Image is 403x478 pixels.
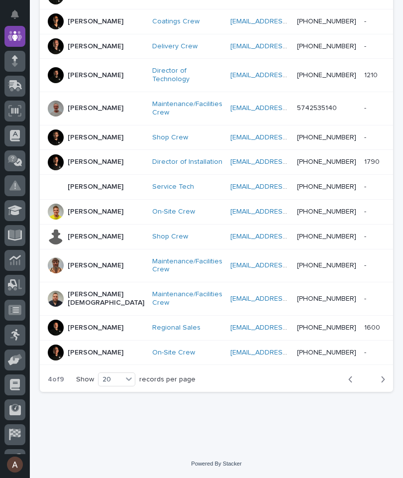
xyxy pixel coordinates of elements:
[4,4,25,25] button: Notifications
[68,324,123,332] p: [PERSON_NAME]
[364,69,380,80] p: 1210
[297,208,356,215] a: [PHONE_NUMBER]
[230,18,343,25] a: [EMAIL_ADDRESS][DOMAIN_NAME]
[191,461,241,467] a: Powered By Stacker
[68,349,123,357] p: [PERSON_NAME]
[68,261,123,270] p: [PERSON_NAME]
[364,102,368,113] p: -
[297,105,337,112] a: 5742535140
[152,233,188,241] a: Shop Crew
[364,131,368,142] p: -
[68,208,123,216] p: [PERSON_NAME]
[68,17,123,26] p: [PERSON_NAME]
[230,72,343,79] a: [EMAIL_ADDRESS][DOMAIN_NAME]
[367,375,393,384] button: Next
[230,43,343,50] a: [EMAIL_ADDRESS][DOMAIN_NAME]
[230,295,343,302] a: [EMAIL_ADDRESS][DOMAIN_NAME]
[152,158,222,166] a: Director of Installation
[297,72,356,79] a: [PHONE_NUMBER]
[364,322,382,332] p: 1600
[230,349,343,356] a: [EMAIL_ADDRESS][DOMAIN_NAME]
[230,324,343,331] a: [EMAIL_ADDRESS][DOMAIN_NAME]
[230,105,343,112] a: [EMAIL_ADDRESS][DOMAIN_NAME]
[68,71,123,80] p: [PERSON_NAME]
[152,349,195,357] a: On-Site Crew
[152,133,188,142] a: Shop Crew
[152,67,222,84] a: Director of Technology
[230,208,343,215] a: [EMAIL_ADDRESS][DOMAIN_NAME]
[152,42,198,51] a: Delivery Crew
[230,158,343,165] a: [EMAIL_ADDRESS][DOMAIN_NAME]
[68,290,144,307] p: [PERSON_NAME][DEMOGRAPHIC_DATA]
[12,10,25,26] div: Notifications
[364,40,368,51] p: -
[152,257,222,274] a: Maintenance/Facilities Crew
[68,104,123,113] p: [PERSON_NAME]
[152,100,222,117] a: Maintenance/Facilities Crew
[297,262,356,269] a: [PHONE_NUMBER]
[68,42,123,51] p: [PERSON_NAME]
[152,324,201,332] a: Regional Sales
[68,133,123,142] p: [PERSON_NAME]
[68,233,123,241] p: [PERSON_NAME]
[364,259,368,270] p: -
[152,208,195,216] a: On-Site Crew
[364,206,368,216] p: -
[297,324,356,331] a: [PHONE_NUMBER]
[297,158,356,165] a: [PHONE_NUMBER]
[297,295,356,302] a: [PHONE_NUMBER]
[297,233,356,240] a: [PHONE_NUMBER]
[230,134,343,141] a: [EMAIL_ADDRESS][DOMAIN_NAME]
[364,231,368,241] p: -
[40,367,72,392] p: 4 of 9
[230,183,343,190] a: [EMAIL_ADDRESS][DOMAIN_NAME]
[68,158,123,166] p: [PERSON_NAME]
[68,183,123,191] p: [PERSON_NAME]
[230,233,343,240] a: [EMAIL_ADDRESS][DOMAIN_NAME]
[139,375,196,384] p: records per page
[364,293,368,303] p: -
[99,374,122,385] div: 20
[297,43,356,50] a: [PHONE_NUMBER]
[152,17,200,26] a: Coatings Crew
[152,290,222,307] a: Maintenance/Facilities Crew
[297,183,356,190] a: [PHONE_NUMBER]
[364,15,368,26] p: -
[152,183,194,191] a: Service Tech
[297,349,356,356] a: [PHONE_NUMBER]
[364,156,382,166] p: 1790
[364,347,368,357] p: -
[364,181,368,191] p: -
[297,134,356,141] a: [PHONE_NUMBER]
[4,454,25,475] button: users-avatar
[297,18,356,25] a: [PHONE_NUMBER]
[340,375,367,384] button: Back
[76,375,94,384] p: Show
[230,262,343,269] a: [EMAIL_ADDRESS][DOMAIN_NAME]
